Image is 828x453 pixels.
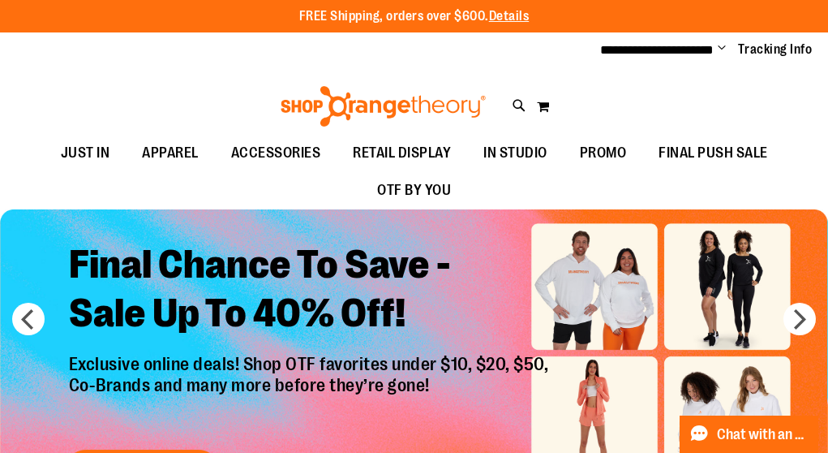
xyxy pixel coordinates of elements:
span: JUST IN [61,135,110,171]
a: IN STUDIO [467,135,564,172]
a: RETAIL DISPLAY [337,135,467,172]
a: OTF BY YOU [361,172,467,209]
a: PROMO [564,135,643,172]
span: OTF BY YOU [377,172,451,209]
img: Shop Orangetheory [278,86,488,127]
a: Details [489,9,530,24]
span: RETAIL DISPLAY [353,135,451,171]
span: ACCESSORIES [231,135,321,171]
a: ACCESSORIES [215,135,337,172]
a: FINAL PUSH SALE [642,135,784,172]
p: FREE Shipping, orders over $600. [299,7,530,26]
span: Chat with an Expert [717,427,809,442]
span: FINAL PUSH SALE [659,135,768,171]
button: prev [12,303,45,335]
a: JUST IN [45,135,127,172]
a: Tracking Info [738,41,813,58]
span: APPAREL [142,135,199,171]
a: APPAREL [126,135,215,172]
p: Exclusive online deals! Shop OTF favorites under $10, $20, $50, Co-Brands and many more before th... [57,354,565,434]
h2: Final Chance To Save - Sale Up To 40% Off! [57,228,565,354]
span: PROMO [580,135,627,171]
button: Chat with an Expert [680,416,819,453]
span: IN STUDIO [483,135,547,171]
button: next [783,303,816,335]
button: Account menu [718,41,726,58]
